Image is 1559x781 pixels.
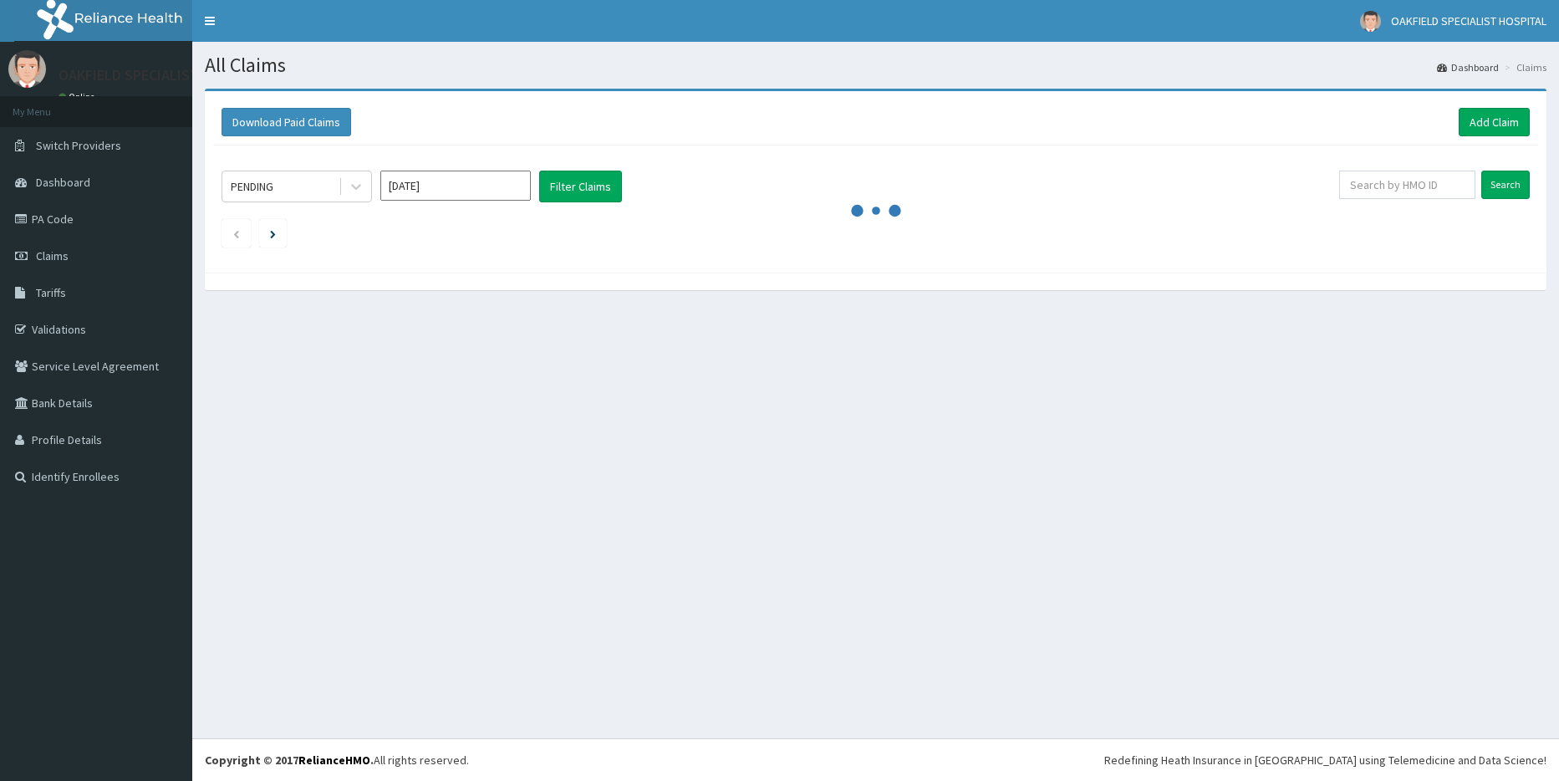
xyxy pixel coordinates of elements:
img: User Image [1360,11,1381,32]
span: Switch Providers [36,138,121,153]
button: Filter Claims [539,171,622,202]
li: Claims [1500,60,1546,74]
strong: Copyright © 2017 . [205,753,374,768]
span: Tariffs [36,285,66,300]
a: Online [59,91,99,103]
span: Claims [36,248,69,263]
button: Download Paid Claims [222,108,351,136]
h1: All Claims [205,54,1546,76]
svg: audio-loading [851,186,901,236]
input: Select Month and Year [380,171,531,201]
footer: All rights reserved. [192,738,1559,781]
span: OAKFIELD SPECIALIST HOSPITAL [1391,13,1546,28]
a: Next page [270,226,276,241]
a: Previous page [232,226,240,241]
a: Add Claim [1459,108,1530,136]
input: Search by HMO ID [1339,171,1475,199]
div: PENDING [231,178,273,195]
a: Dashboard [1437,60,1499,74]
p: OAKFIELD SPECIALIST HOSPITAL [59,68,267,83]
span: Dashboard [36,175,90,190]
input: Search [1481,171,1530,199]
div: Redefining Heath Insurance in [GEOGRAPHIC_DATA] using Telemedicine and Data Science! [1104,752,1546,768]
img: User Image [8,50,46,88]
a: RelianceHMO [298,753,370,768]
